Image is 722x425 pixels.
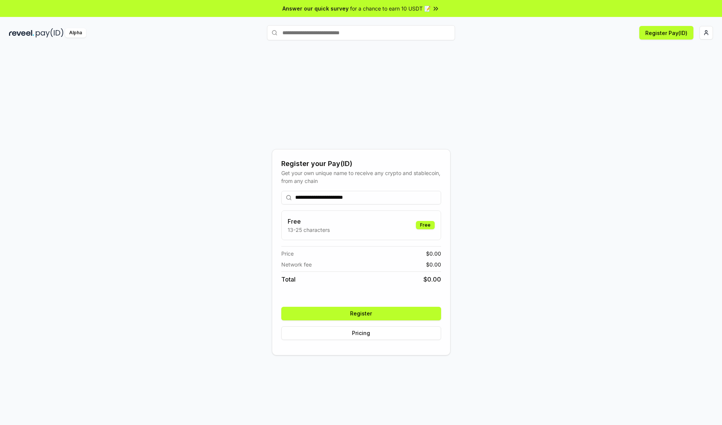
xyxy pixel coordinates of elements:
[639,26,693,40] button: Register Pay(ID)
[281,326,441,340] button: Pricing
[288,217,330,226] h3: Free
[36,28,64,38] img: pay_id
[416,221,435,229] div: Free
[9,28,34,38] img: reveel_dark
[65,28,86,38] div: Alpha
[281,275,296,284] span: Total
[426,260,441,268] span: $ 0.00
[281,250,294,257] span: Price
[281,158,441,169] div: Register your Pay(ID)
[281,260,312,268] span: Network fee
[282,5,349,12] span: Answer our quick survey
[350,5,431,12] span: for a chance to earn 10 USDT 📝
[281,169,441,185] div: Get your own unique name to receive any crypto and stablecoin, from any chain
[423,275,441,284] span: $ 0.00
[281,307,441,320] button: Register
[426,250,441,257] span: $ 0.00
[288,226,330,234] p: 13-25 characters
